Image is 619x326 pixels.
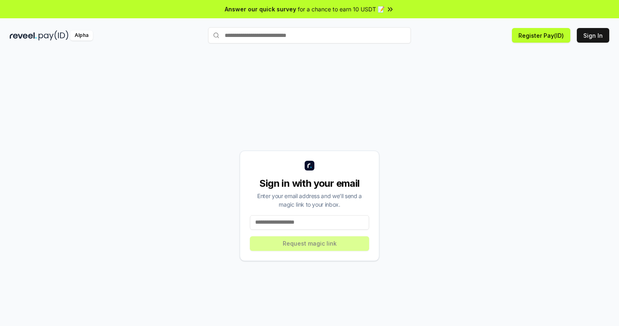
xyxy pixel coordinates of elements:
div: Alpha [70,30,93,41]
div: Sign in with your email [250,177,369,190]
span: Answer our quick survey [225,5,296,13]
img: reveel_dark [10,30,37,41]
div: Enter your email address and we’ll send a magic link to your inbox. [250,192,369,209]
button: Sign In [577,28,609,43]
img: logo_small [305,161,314,171]
button: Register Pay(ID) [512,28,570,43]
img: pay_id [39,30,69,41]
span: for a chance to earn 10 USDT 📝 [298,5,385,13]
